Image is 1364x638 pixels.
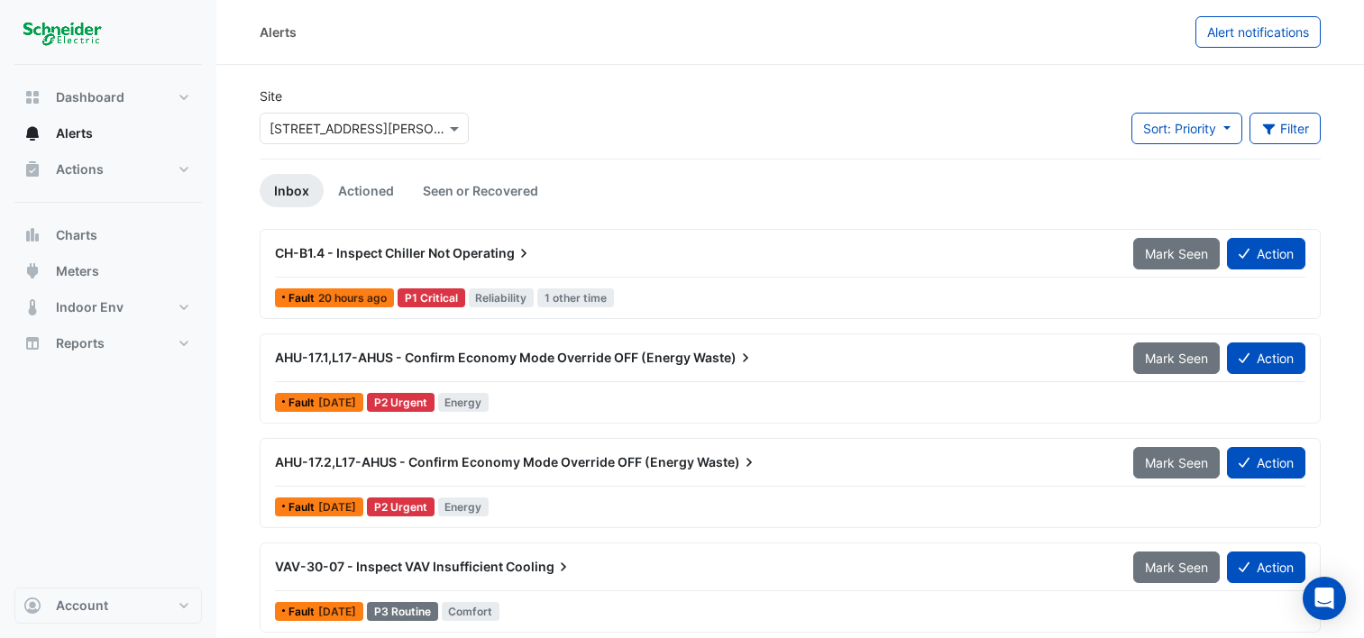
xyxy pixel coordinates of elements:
[56,226,97,244] span: Charts
[288,293,318,304] span: Fault
[14,217,202,253] button: Charts
[1227,447,1305,478] button: Action
[693,349,755,367] span: Waste)
[23,298,41,316] app-icon: Indoor Env
[56,597,108,615] span: Account
[408,174,553,207] a: Seen or Recovered
[260,174,324,207] a: Inbox
[56,298,124,316] span: Indoor Env
[14,325,202,361] button: Reports
[1145,455,1208,470] span: Mark Seen
[506,558,572,576] span: Cooling
[23,226,41,244] app-icon: Charts
[275,454,694,469] span: AHU-17.2,L17-AHUS - Confirm Economy Mode Override OFF (Energy
[23,124,41,142] app-icon: Alerts
[14,253,202,289] button: Meters
[1133,342,1220,374] button: Mark Seen
[14,115,202,151] button: Alerts
[275,350,691,365] span: AHU-17.1,L17-AHUS - Confirm Economy Mode Override OFF (Energy
[56,88,124,106] span: Dashboard
[56,334,105,352] span: Reports
[697,453,758,471] span: Waste)
[288,502,318,513] span: Fault
[367,602,438,621] div: P3 Routine
[1145,560,1208,575] span: Mark Seen
[23,262,41,280] app-icon: Meters
[1143,121,1216,136] span: Sort: Priority
[1227,238,1305,269] button: Action
[1145,351,1208,366] span: Mark Seen
[1250,113,1322,144] button: Filter
[23,160,41,178] app-icon: Actions
[14,79,202,115] button: Dashboard
[469,288,535,307] span: Reliability
[56,160,104,178] span: Actions
[288,397,318,408] span: Fault
[1133,551,1220,583] button: Mark Seen
[56,124,93,142] span: Alerts
[288,606,318,617] span: Fault
[260,87,282,105] label: Site
[23,88,41,106] app-icon: Dashboard
[14,151,202,187] button: Actions
[1227,342,1305,374] button: Action
[442,602,500,621] span: Comfort
[453,244,533,262] span: Operating
[398,288,465,307] div: P1 Critical
[367,497,435,516] div: P2 Urgent
[23,334,41,352] app-icon: Reports
[1195,16,1321,48] button: Alert notifications
[1227,551,1305,583] button: Action
[260,23,297,41] div: Alerts
[1131,113,1242,144] button: Sort: Priority
[367,393,435,412] div: P2 Urgent
[438,497,490,516] span: Energy
[318,605,356,618] span: Fri 12-Sep-2025 13:37 AEST
[1145,246,1208,261] span: Mark Seen
[318,291,387,305] span: Wed 24-Sep-2025 16:04 AEST
[14,588,202,624] button: Account
[1303,577,1346,620] div: Open Intercom Messenger
[14,289,202,325] button: Indoor Env
[275,559,503,574] span: VAV-30-07 - Inspect VAV Insufficient
[318,396,356,409] span: Wed 17-Sep-2025 08:53 AEST
[1207,24,1309,40] span: Alert notifications
[438,393,490,412] span: Energy
[1133,238,1220,269] button: Mark Seen
[324,174,408,207] a: Actioned
[22,14,103,50] img: Company Logo
[275,245,450,260] span: CH-B1.4 - Inspect Chiller Not
[318,500,356,514] span: Wed 17-Sep-2025 08:53 AEST
[1133,447,1220,478] button: Mark Seen
[56,262,99,280] span: Meters
[537,288,614,307] span: 1 other time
